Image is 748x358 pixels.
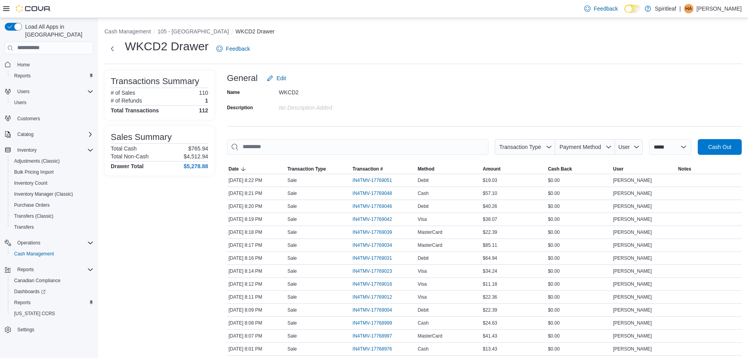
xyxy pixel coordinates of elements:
[8,70,97,81] button: Reports
[287,307,297,313] p: Sale
[481,164,547,174] button: Amount
[14,158,60,164] span: Adjustments (Classic)
[17,147,37,153] span: Inventory
[14,288,46,295] span: Dashboards
[227,318,286,328] div: [DATE] 8:08 PM
[14,87,33,96] button: Users
[227,331,286,341] div: [DATE] 8:07 PM
[546,266,611,276] div: $0.00
[227,73,258,83] h3: General
[2,237,97,248] button: Operations
[188,145,208,152] p: $765.94
[14,169,54,175] span: Bulk Pricing Import
[353,166,383,172] span: Transaction #
[227,139,488,155] input: This is a search bar. As you type, the results lower in the page will automatically filter.
[353,331,400,341] button: IN4TMV-17768997
[14,60,33,70] a: Home
[227,241,286,250] div: [DATE] 8:17 PM
[14,238,44,248] button: Operations
[287,166,326,172] span: Transaction Type
[548,166,572,172] span: Cash Back
[483,294,497,300] span: $22.36
[353,229,392,235] span: IN4TMV-17769039
[287,242,297,248] p: Sale
[14,99,26,106] span: Users
[14,130,37,139] button: Catalog
[418,190,429,196] span: Cash
[14,145,93,155] span: Inventory
[14,213,53,219] span: Transfers (Classic)
[14,251,54,257] span: Cash Management
[353,228,400,237] button: IN4TMV-17769039
[104,41,120,57] button: Next
[17,88,29,95] span: Users
[104,28,742,37] nav: An example of EuiBreadcrumbs
[546,228,611,237] div: $0.00
[546,318,611,328] div: $0.00
[483,203,497,209] span: $40.26
[287,346,297,352] p: Sale
[184,153,208,160] p: $4,512.94
[227,228,286,237] div: [DATE] 8:18 PM
[11,200,93,210] span: Purchase Orders
[11,98,93,107] span: Users
[546,305,611,315] div: $0.00
[111,163,144,169] h4: Drawer Total
[581,1,621,17] a: Feedback
[353,216,392,222] span: IN4TMV-17769042
[2,145,97,156] button: Inventory
[11,178,93,188] span: Inventory Count
[418,242,443,248] span: MasterCard
[11,189,93,199] span: Inventory Manager (Classic)
[17,327,34,333] span: Settings
[11,211,93,221] span: Transfers (Classic)
[418,229,443,235] span: MasterCard
[613,268,652,274] span: [PERSON_NAME]
[615,139,643,155] button: User
[418,333,443,339] span: MasterCard
[353,305,400,315] button: IN4TMV-17769004
[418,177,429,184] span: Debit
[546,215,611,224] div: $0.00
[8,97,97,108] button: Users
[613,203,652,209] span: [PERSON_NAME]
[708,143,731,151] span: Cash Out
[418,294,427,300] span: Visa
[2,324,97,335] button: Settings
[111,145,137,152] h6: Total Cash
[111,132,172,142] h3: Sales Summary
[14,238,93,248] span: Operations
[353,266,400,276] button: IN4TMV-17769023
[287,320,297,326] p: Sale
[11,222,93,232] span: Transfers
[2,264,97,275] button: Reports
[11,71,93,81] span: Reports
[287,203,297,209] p: Sale
[483,307,497,313] span: $22.39
[353,320,392,326] span: IN4TMV-17768999
[111,90,135,96] h6: # of Sales
[229,166,239,172] span: Date
[483,229,497,235] span: $22.39
[677,164,742,174] button: Notes
[227,202,286,211] div: [DATE] 8:20 PM
[546,202,611,211] div: $0.00
[613,255,652,261] span: [PERSON_NAME]
[14,114,93,123] span: Customers
[555,139,615,155] button: Payment Method
[213,41,253,57] a: Feedback
[679,4,681,13] p: |
[613,346,652,352] span: [PERSON_NAME]
[546,331,611,341] div: $0.00
[14,87,93,96] span: Users
[287,255,297,261] p: Sale
[287,190,297,196] p: Sale
[11,156,63,166] a: Adjustments (Classic)
[264,70,289,86] button: Edit
[684,4,693,13] div: Holly A
[227,266,286,276] div: [DATE] 8:14 PM
[14,265,93,274] span: Reports
[199,90,208,96] p: 110
[11,167,57,177] a: Bulk Pricing Import
[227,189,286,198] div: [DATE] 8:21 PM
